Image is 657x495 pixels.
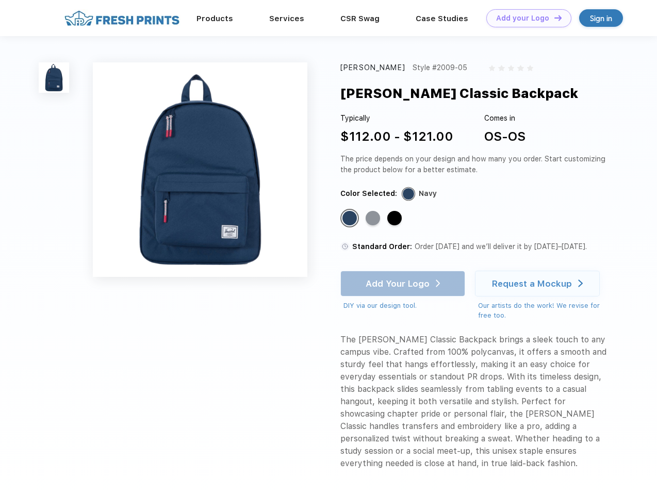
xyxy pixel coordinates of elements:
div: [PERSON_NAME] [340,62,405,73]
div: The [PERSON_NAME] Classic Backpack brings a sleek touch to any campus vibe. Crafted from 100% pol... [340,334,610,470]
a: Products [196,14,233,23]
div: Navy [419,188,437,199]
img: gray_star.svg [498,65,504,71]
img: DT [554,15,562,21]
div: OS-OS [484,127,525,146]
img: fo%20logo%202.webp [61,9,183,27]
div: Style #2009-05 [413,62,467,73]
div: Typically [340,113,453,124]
span: Standard Order: [352,242,412,251]
a: Sign in [579,9,623,27]
div: Raven Crosshatch [366,211,380,225]
div: Add your Logo [496,14,549,23]
div: Sign in [590,12,612,24]
div: $112.00 - $121.00 [340,127,453,146]
img: gray_star.svg [527,65,533,71]
img: gray_star.svg [508,65,514,71]
div: The price depends on your design and how many you order. Start customizing the product below for ... [340,154,610,175]
img: gray_star.svg [489,65,495,71]
div: Request a Mockup [492,278,572,289]
img: white arrow [578,279,583,287]
img: func=resize&h=100 [39,62,69,93]
div: Color Selected: [340,188,397,199]
span: Order [DATE] and we’ll deliver it by [DATE]–[DATE]. [415,242,587,251]
img: gray_star.svg [517,65,523,71]
img: func=resize&h=640 [93,62,307,277]
div: Our artists do the work! We revise for free too. [478,301,610,321]
div: Comes in [484,113,525,124]
div: Black [387,211,402,225]
div: Navy [342,211,357,225]
div: DIY via our design tool. [343,301,465,311]
img: standard order [340,242,350,251]
div: [PERSON_NAME] Classic Backpack [340,84,578,103]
